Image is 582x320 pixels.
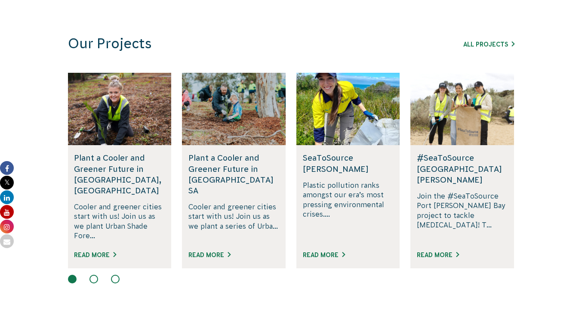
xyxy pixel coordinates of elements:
[303,152,394,174] h5: SeaToSource [PERSON_NAME]
[417,191,508,241] p: Join the #SeaToSource Port [PERSON_NAME] Bay project to tackle [MEDICAL_DATA]! T...
[463,41,514,48] a: All Projects
[68,35,398,52] h3: Our Projects
[188,252,231,258] a: Read More
[74,252,116,258] a: Read More
[188,152,279,196] h5: Plant a Cooler and Greener Future in [GEOGRAPHIC_DATA] SA
[188,202,279,241] p: Cooler and greener cities start with us! Join us as we plant a series of Urba...
[74,152,165,196] h5: Plant a Cooler and Greener Future in [GEOGRAPHIC_DATA], [GEOGRAPHIC_DATA]
[417,152,508,185] h5: #SeaToSource [GEOGRAPHIC_DATA][PERSON_NAME]
[303,180,394,241] p: Plastic pollution ranks amongst our era’s most pressing environmental crises....
[74,202,165,241] p: Cooler and greener cities start with us! Join us as we plant Urban Shade Fore...
[417,252,459,258] a: Read More
[303,252,345,258] a: Read More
